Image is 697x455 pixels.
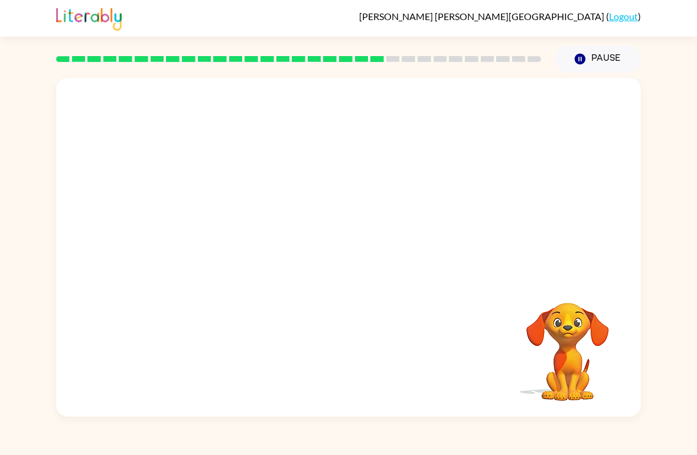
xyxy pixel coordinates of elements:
[359,11,606,22] span: [PERSON_NAME] [PERSON_NAME][GEOGRAPHIC_DATA]
[56,5,122,31] img: Literably
[609,11,638,22] a: Logout
[555,45,641,73] button: Pause
[359,11,641,22] div: ( )
[509,284,627,402] video: Your browser must support playing .mp4 files to use Literably. Please try using another browser.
